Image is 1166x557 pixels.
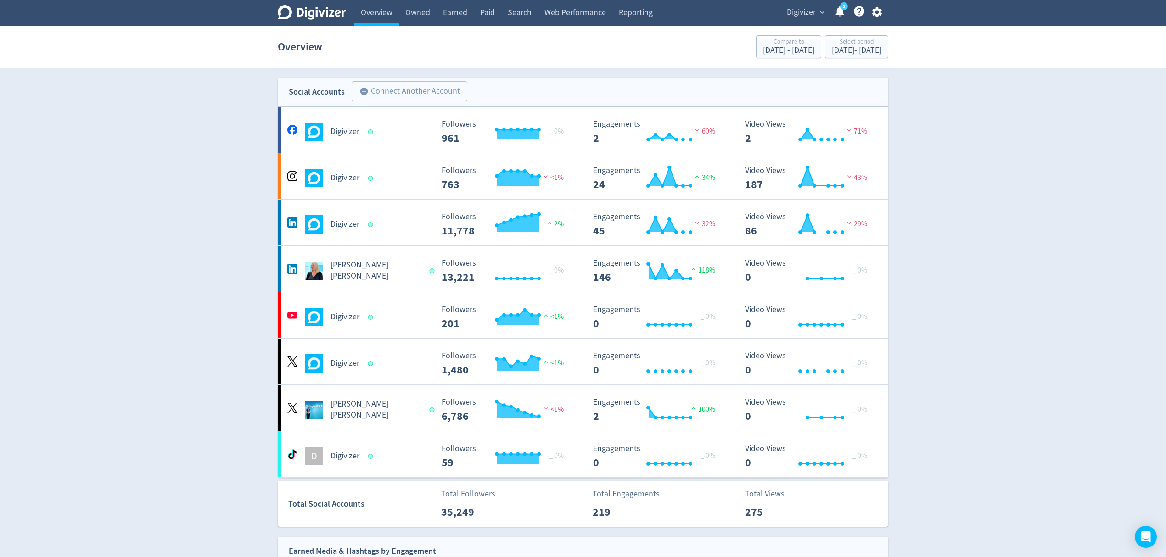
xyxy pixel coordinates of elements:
[832,46,881,55] div: [DATE] - [DATE]
[437,212,575,237] svg: Followers 11,778
[541,312,550,319] img: positive-performance.svg
[545,219,554,226] img: positive-performance.svg
[437,444,575,468] svg: Followers 59
[305,447,323,465] div: D
[818,8,826,17] span: expand_more
[693,219,715,228] span: 32%
[549,127,564,136] span: _ 0%
[345,83,467,101] a: Connect Another Account
[843,3,845,10] text: 5
[701,358,715,368] span: _ 0%
[545,219,564,228] span: 2%
[740,259,878,283] svg: Video Views 0
[305,308,323,326] img: Digivizer undefined
[701,312,715,321] span: _ 0%
[441,504,494,520] p: 35,249
[437,259,575,283] svg: Followers 13,221
[359,87,369,96] span: add_circle
[278,385,888,431] a: Emma Lo Russo undefined[PERSON_NAME] [PERSON_NAME] Followers 6,786 Followers 6,786 <1% Engagement...
[541,173,564,182] span: <1%
[825,35,888,58] button: Select period[DATE]- [DATE]
[740,444,878,468] svg: Video Views 0
[331,219,359,230] h5: Digivizer
[589,120,726,144] svg: Engagements 2
[845,127,854,134] img: negative-performance.svg
[437,305,575,329] svg: Followers 201
[331,260,421,282] h5: [PERSON_NAME] [PERSON_NAME]
[832,39,881,46] div: Select period
[1135,526,1157,548] div: Open Intercom Messenger
[589,444,726,468] svg: Engagements 0
[368,129,376,134] span: Data last synced: 3 Oct 2025, 9:02am (AEST)
[289,85,345,99] div: Social Accounts
[740,120,878,144] svg: Video Views 2
[437,398,575,422] svg: Followers 6,786
[740,398,878,422] svg: Video Views 0
[305,262,323,280] img: Emma Lo Russo undefined
[541,405,550,412] img: negative-performance.svg
[740,212,878,237] svg: Video Views 86
[541,358,550,365] img: positive-performance.svg
[305,123,323,141] img: Digivizer undefined
[845,219,854,226] img: negative-performance.svg
[693,173,702,180] img: positive-performance.svg
[368,176,376,181] span: Data last synced: 3 Oct 2025, 9:02am (AEST)
[740,305,878,329] svg: Video Views 0
[368,361,376,366] span: Data last synced: 3 Oct 2025, 1:01am (AEST)
[852,451,867,460] span: _ 0%
[589,398,726,422] svg: Engagements 2
[429,407,437,412] span: Data last synced: 2 Oct 2025, 6:02pm (AEST)
[305,215,323,234] img: Digivizer undefined
[845,219,867,228] span: 29%
[593,488,660,500] p: Total Engagements
[437,120,575,144] svg: Followers 961
[852,405,867,414] span: _ 0%
[763,46,814,55] div: [DATE] - [DATE]
[331,126,359,137] h5: Digivizer
[368,222,376,227] span: Data last synced: 3 Oct 2025, 9:02am (AEST)
[331,173,359,184] h5: Digivizer
[589,259,726,283] svg: Engagements 146
[693,173,715,182] span: 34%
[845,173,867,182] span: 43%
[278,246,888,292] a: Emma Lo Russo undefined[PERSON_NAME] [PERSON_NAME] Followers 13,221 Followers 13,221 _ 0% Engagem...
[589,166,726,190] svg: Engagements 24
[784,5,827,20] button: Digivizer
[589,351,726,376] svg: Engagements 0
[689,405,715,414] span: 100%
[541,173,550,180] img: negative-performance.svg
[763,39,814,46] div: Compare to
[689,405,698,412] img: positive-performance.svg
[278,200,888,245] a: Digivizer undefinedDigivizer Followers 11,778 Followers 11,778 2% Engagements 45 Engagements 45 3...
[852,312,867,321] span: _ 0%
[331,312,359,323] h5: Digivizer
[429,268,437,273] span: Data last synced: 3 Oct 2025, 1:01am (AEST)
[331,451,359,462] h5: Digivizer
[441,488,495,500] p: Total Followers
[331,358,359,369] h5: Digivizer
[852,266,867,275] span: _ 0%
[352,81,467,101] button: Connect Another Account
[693,127,715,136] span: 60%
[288,497,435,511] div: Total Social Accounts
[278,153,888,199] a: Digivizer undefinedDigivizer Followers 763 Followers 763 <1% Engagements 24 Engagements 24 34% Vi...
[593,504,645,520] p: 219
[787,5,816,20] span: Digivizer
[693,219,702,226] img: negative-performance.svg
[368,454,376,459] span: Data last synced: 3 Oct 2025, 8:02am (AEST)
[278,431,888,477] a: DDigivizer Followers 59 Followers 59 _ 0% Engagements 0 Engagements 0 _ 0% Video Views 0 Video Vi...
[845,173,854,180] img: negative-performance.svg
[305,354,323,373] img: Digivizer undefined
[740,351,878,376] svg: Video Views 0
[541,405,564,414] span: <1%
[278,339,888,384] a: Digivizer undefinedDigivizer Followers 1,480 Followers 1,480 <1% Engagements 0 Engagements 0 _ 0%...
[331,399,421,421] h5: [PERSON_NAME] [PERSON_NAME]
[368,315,376,320] span: Data last synced: 3 Oct 2025, 3:01am (AEST)
[689,266,715,275] span: 118%
[549,266,564,275] span: _ 0%
[589,212,726,237] svg: Engagements 45
[740,166,878,190] svg: Video Views 187
[756,35,821,58] button: Compare to[DATE] - [DATE]
[840,2,848,10] a: 5
[278,32,322,61] h1: Overview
